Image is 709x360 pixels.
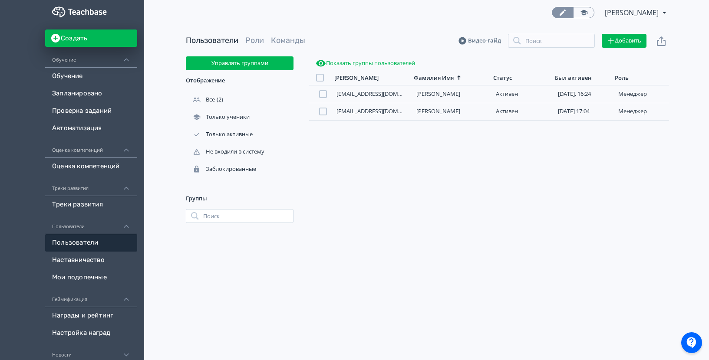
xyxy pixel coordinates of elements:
button: Управлять группами [186,56,293,70]
a: Настройка наград [45,324,137,342]
div: Треки развития [45,175,137,196]
a: Переключиться в режим ученика [573,7,594,18]
a: Награды и рейтинг [45,307,137,324]
div: [DATE] 17:04 [558,108,611,115]
a: Мои подопечные [45,269,137,286]
a: [EMAIL_ADDRESS][DOMAIN_NAME] [336,90,428,98]
svg: Экспорт пользователей файлом [656,36,666,46]
a: Команды [271,36,305,45]
a: Автоматизация [45,120,137,137]
div: менеджер [618,108,666,115]
a: [PERSON_NAME] [416,90,460,98]
a: Проверка заданий [45,102,137,120]
button: Создать [45,29,137,47]
a: Обучение [45,68,137,85]
div: Фамилия Имя [414,74,454,82]
div: Обучение [45,47,137,68]
div: Пользователи [45,213,137,234]
div: менеджер [618,91,666,98]
div: Роль [615,74,629,82]
div: Все [186,96,217,104]
div: [DATE], 16:24 [558,91,611,98]
a: Пользователи [45,234,137,252]
div: Геймификация [45,286,137,307]
div: [PERSON_NAME] [334,74,379,82]
button: Показать группы пользователей [314,56,417,70]
div: Активен [496,91,549,98]
div: Оценка компетенций [45,137,137,158]
a: Роли [245,36,264,45]
a: Запланировано [45,85,137,102]
div: Активен [496,108,549,115]
div: Заблокированные [186,165,258,173]
div: Группы [186,188,293,209]
a: Оценка компетенций [45,158,137,175]
div: Только ученики [186,113,251,121]
div: Статус [493,74,512,82]
a: Видео-гайд [458,36,501,45]
div: Не входили в систему [186,148,266,156]
a: [EMAIL_ADDRESS][DOMAIN_NAME] [336,107,428,115]
a: Пользователи [186,36,238,45]
div: Только активные [186,131,254,138]
a: Треки развития [45,196,137,213]
button: Добавить [602,34,646,48]
a: [PERSON_NAME] [416,107,460,115]
div: (2) [186,91,293,108]
a: Наставничество [45,252,137,269]
div: Отображение [186,70,293,91]
div: Был активен [555,74,591,82]
span: Вячеслав Мартынюк [605,7,660,18]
